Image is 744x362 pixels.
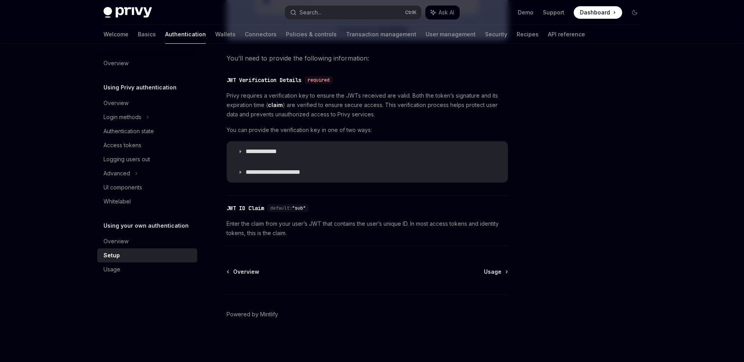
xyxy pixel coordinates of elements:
[103,7,152,18] img: dark logo
[285,5,421,20] button: Search...CtrlK
[103,183,142,192] div: UI components
[97,56,197,70] a: Overview
[165,25,206,44] a: Authentication
[484,268,501,276] span: Usage
[103,98,128,108] div: Overview
[270,205,292,211] span: default:
[405,9,417,16] span: Ctrl K
[103,25,128,44] a: Welcome
[485,25,507,44] a: Security
[103,221,189,230] h5: Using your own authentication
[227,204,264,212] div: JWT ID Claim
[245,25,277,44] a: Connectors
[227,76,302,84] div: JWT Verification Details
[580,9,610,16] span: Dashboard
[97,138,197,152] a: Access tokens
[574,6,622,19] a: Dashboard
[103,197,131,206] div: Whitelabel
[628,6,641,19] button: Toggle dark mode
[300,8,321,17] div: Search...
[97,194,197,209] a: Whitelabel
[227,219,508,238] span: Enter the claim from your user’s JWT that contains the user’s unique ID. In most access tokens an...
[518,9,533,16] a: Demo
[103,155,150,164] div: Logging users out
[517,25,539,44] a: Recipes
[233,268,259,276] span: Overview
[227,310,278,318] a: Powered by Mintlify
[215,25,236,44] a: Wallets
[227,268,259,276] a: Overview
[103,112,141,122] div: Login methods
[425,5,460,20] button: Ask AI
[227,125,508,135] span: You can provide the verification key in one of two ways:
[97,262,197,276] a: Usage
[227,91,508,119] span: Privy requires a verification key to ensure the JWTs received are valid. Both the token’s signatu...
[97,124,197,138] a: Authentication state
[346,25,416,44] a: Transaction management
[103,169,130,178] div: Advanced
[97,152,197,166] a: Logging users out
[268,102,283,109] a: claim
[97,234,197,248] a: Overview
[305,76,333,84] div: required
[426,25,476,44] a: User management
[103,237,128,246] div: Overview
[138,25,156,44] a: Basics
[97,180,197,194] a: UI components
[103,141,141,150] div: Access tokens
[286,25,337,44] a: Policies & controls
[103,83,177,92] h5: Using Privy authentication
[548,25,585,44] a: API reference
[484,268,507,276] a: Usage
[227,53,508,64] span: You’ll need to provide the following information:
[103,127,154,136] div: Authentication state
[103,59,128,68] div: Overview
[97,248,197,262] a: Setup
[292,205,306,211] span: "sub"
[543,9,564,16] a: Support
[103,265,120,274] div: Usage
[97,96,197,110] a: Overview
[439,9,454,16] span: Ask AI
[103,251,120,260] div: Setup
